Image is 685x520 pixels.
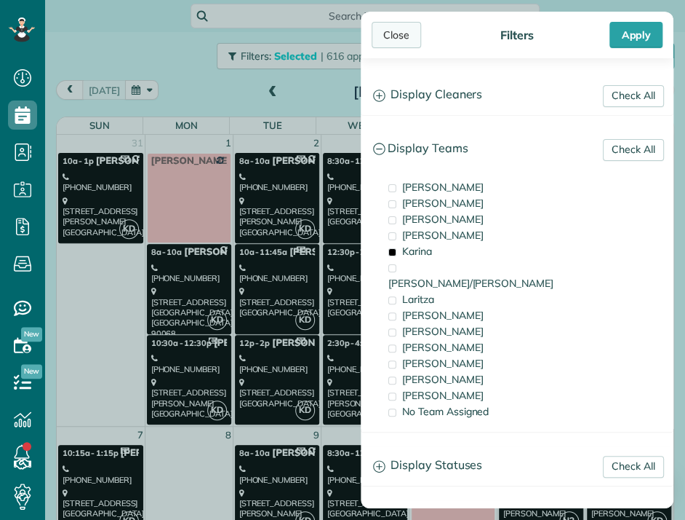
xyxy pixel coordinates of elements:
[361,130,673,168] a: Display Teams
[603,139,664,161] a: Check All
[402,389,484,402] span: [PERSON_NAME]
[402,325,484,338] span: [PERSON_NAME]
[21,327,42,342] span: New
[402,197,484,210] span: [PERSON_NAME]
[361,447,673,484] a: Display Statuses
[402,309,484,322] span: [PERSON_NAME]
[372,22,421,48] div: Close
[402,229,484,242] span: [PERSON_NAME]
[388,277,553,290] span: [PERSON_NAME]/[PERSON_NAME]
[402,405,489,418] span: No Team Assigned
[402,293,434,306] span: Laritza
[402,213,484,226] span: [PERSON_NAME]
[603,85,664,107] a: Check All
[603,456,664,478] a: Check All
[496,28,538,42] div: Filters
[402,245,432,258] span: Karina
[402,373,484,386] span: [PERSON_NAME]
[361,76,673,114] a: Display Cleaners
[609,22,662,48] div: Apply
[402,181,484,194] span: [PERSON_NAME]
[21,364,42,379] span: New
[402,341,484,354] span: [PERSON_NAME]
[402,357,484,370] span: [PERSON_NAME]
